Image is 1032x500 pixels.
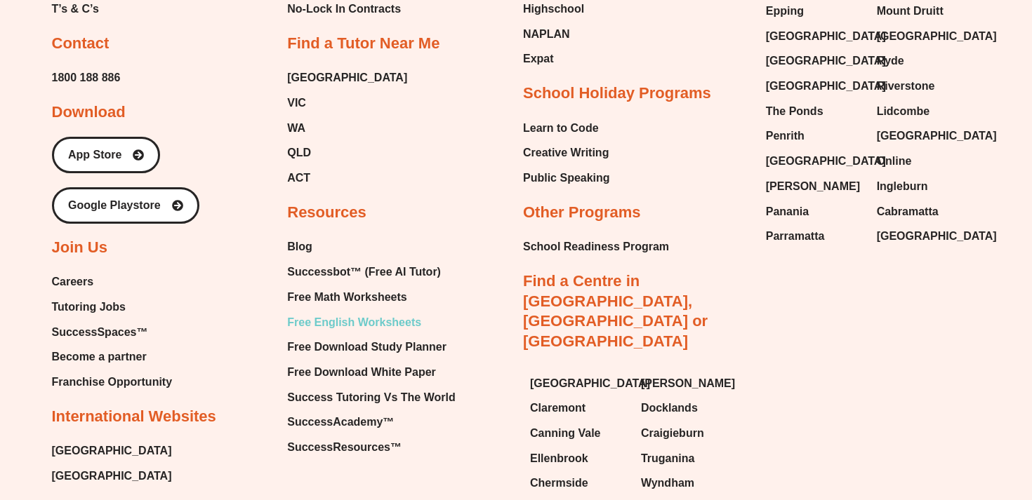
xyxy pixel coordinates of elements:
[530,398,627,419] a: Claremont
[267,142,276,150] span: 
[641,448,694,469] span: Truganina
[142,142,149,150] span: Q
[287,142,311,163] span: QLD
[108,142,117,150] span: W
[287,168,310,189] span: ACT
[294,130,303,138] span: 
[147,142,155,150] span: 
[258,142,264,150] span: K
[201,130,208,138] span: H
[877,176,974,197] a: Ingleburn
[156,142,162,150] span: H
[877,201,939,222] span: Cabramatta
[168,142,174,150] span: R
[120,142,126,150] span: H
[151,142,158,150] span: G
[877,201,974,222] a: Cabramatta
[279,130,288,138] span: 
[877,1,944,22] span: Mount Druitt
[98,142,102,150] span: J
[334,130,340,138] span: H
[287,362,436,383] span: Free Download White Paper
[766,1,804,22] span: Epping
[877,26,997,47] span: [GEOGRAPHIC_DATA]
[310,130,316,138] span: F
[117,130,122,138] span: F
[523,236,669,257] a: School Readiness Program
[395,130,402,138] span: Q
[52,346,173,367] a: Become a partner
[211,142,217,150] span: D
[344,130,350,138] span: F
[523,118,610,139] a: Learn to Code
[185,130,191,138] span: H
[287,93,306,114] span: VIC
[88,104,94,112] span: R
[230,142,237,150] span: O
[436,130,442,138] span: V
[194,142,201,150] span: U
[176,142,184,150] span: 
[149,142,154,150] span: L
[372,130,378,138] span: S
[530,448,627,469] a: Ellenbrook
[287,312,455,333] a: Free English Worksheets
[158,130,164,138] span: X
[523,142,609,163] span: Creative Writing
[85,142,89,150] span: J
[288,142,294,150] span: H
[173,142,175,150] span: I
[178,142,184,150] span: D
[125,142,133,150] span: 
[103,142,109,150] span: K
[244,130,249,138] span: L
[153,130,157,138] span: J
[315,130,324,138] span: 
[641,398,738,419] a: Docklands
[163,130,168,138] span: P
[326,130,333,138] span: Q
[227,142,236,150] span: 
[431,130,437,138] span: X
[319,142,327,150] span: 
[417,130,423,138] span: H
[190,130,192,138] span: [
[641,373,738,394] a: [PERSON_NAME]
[278,142,284,150] span: D
[877,101,930,122] span: Lidcombe
[249,142,253,150] span: J
[272,130,277,138] span: L
[368,130,374,138] span: R
[766,26,886,47] span: [GEOGRAPHIC_DATA]
[287,387,455,408] a: Success Tutoring Vs The World
[641,448,738,469] a: Truganina
[353,130,362,138] span: 
[52,187,199,224] a: Google Playstore
[52,466,172,487] a: [GEOGRAPHIC_DATA]
[791,342,1032,500] iframe: Chat Widget
[256,130,263,138] span: G
[523,142,610,163] a: Creative Writing
[287,337,455,358] a: Free Download Study Planner
[379,130,385,138] span: F
[287,67,407,88] span: [GEOGRAPHIC_DATA]
[225,142,233,150] span: 
[877,76,974,97] a: Riverstone
[766,76,886,97] span: [GEOGRAPHIC_DATA]
[95,142,102,150] span: O
[287,412,455,433] a: SuccessAcademy™
[322,130,328,138] span: H
[133,130,139,138] span: U
[396,1,416,21] button: Draw
[303,142,310,150] span: Q
[95,130,101,138] span: H
[530,423,627,444] a: Canning Vale
[140,130,147,138] span: O
[309,130,314,138] span: L
[523,168,610,189] span: Public Speaking
[113,142,121,150] span: W
[289,130,296,138] span: H
[766,151,863,172] a: [GEOGRAPHIC_DATA]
